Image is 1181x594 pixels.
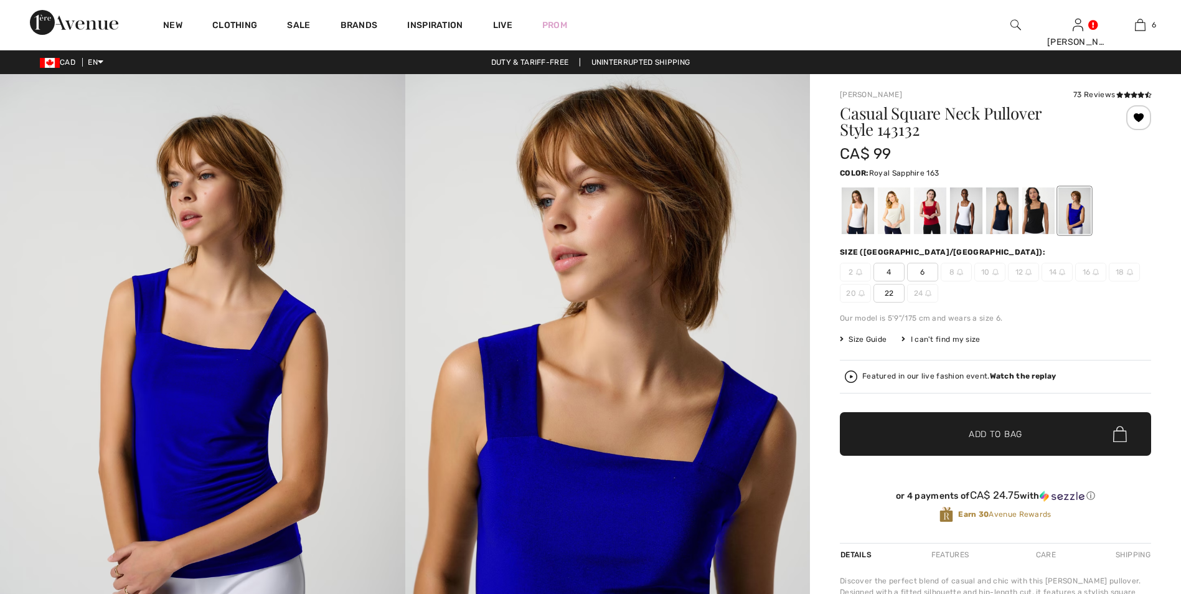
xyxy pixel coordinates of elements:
[1047,35,1108,49] div: [PERSON_NAME]
[1109,17,1170,32] a: 6
[958,509,1051,520] span: Avenue Rewards
[1075,263,1106,281] span: 16
[407,20,463,33] span: Inspiration
[30,10,118,35] img: 1ère Avenue
[1093,269,1099,275] img: ring-m.svg
[862,372,1056,380] div: Featured in our live fashion event.
[212,20,257,33] a: Clothing
[40,58,80,67] span: CAD
[950,187,982,234] div: White
[840,489,1151,502] div: or 4 payments of with
[1059,269,1065,275] img: ring-m.svg
[840,489,1151,506] div: or 4 payments ofCA$ 24.75withSezzle Click to learn more about Sezzle
[907,263,938,281] span: 6
[840,313,1151,324] div: Our model is 5'9"/175 cm and wears a size 6.
[869,169,939,177] span: Royal Sapphire 163
[840,105,1099,138] h1: Casual Square Neck Pullover Style 143132
[1040,491,1085,502] img: Sezzle
[840,412,1151,456] button: Add to Bag
[840,247,1048,258] div: Size ([GEOGRAPHIC_DATA]/[GEOGRAPHIC_DATA]):
[873,284,905,303] span: 22
[1025,269,1032,275] img: ring-m.svg
[914,187,946,234] div: Radiant red
[969,428,1022,441] span: Add to Bag
[845,370,857,383] img: Watch the replay
[287,20,310,33] a: Sale
[859,290,865,296] img: ring-m.svg
[341,20,378,33] a: Brands
[1058,187,1091,234] div: Royal Sapphire 163
[1073,19,1083,31] a: Sign In
[1073,89,1151,100] div: 73 Reviews
[840,145,892,163] span: CA$ 99
[925,290,931,296] img: ring-m.svg
[840,169,869,177] span: Color:
[1152,19,1156,31] span: 6
[990,372,1056,380] strong: Watch the replay
[1109,263,1140,281] span: 18
[163,20,182,33] a: New
[1022,187,1055,234] div: Black
[941,263,972,281] span: 8
[1010,17,1021,32] img: search the website
[1008,263,1039,281] span: 12
[957,269,963,275] img: ring-m.svg
[840,284,871,303] span: 20
[921,544,979,566] div: Features
[1042,263,1073,281] span: 14
[970,489,1020,501] span: CA$ 24.75
[840,544,875,566] div: Details
[1127,269,1133,275] img: ring-m.svg
[1073,17,1083,32] img: My Info
[856,269,862,275] img: ring-m.svg
[840,90,902,99] a: [PERSON_NAME]
[986,187,1019,234] div: Midnight Blue 40
[878,187,910,234] div: Moonstone
[939,506,953,523] img: Avenue Rewards
[907,284,938,303] span: 24
[873,263,905,281] span: 4
[974,263,1005,281] span: 10
[40,58,60,68] img: Canadian Dollar
[1135,17,1146,32] img: My Bag
[901,334,980,345] div: I can't find my size
[958,510,989,519] strong: Earn 30
[1113,426,1127,442] img: Bag.svg
[842,187,874,234] div: Vanilla
[840,334,887,345] span: Size Guide
[840,263,871,281] span: 2
[542,19,567,32] a: Prom
[992,269,999,275] img: ring-m.svg
[1025,544,1066,566] div: Care
[1113,544,1151,566] div: Shipping
[88,58,103,67] span: EN
[493,19,512,32] a: Live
